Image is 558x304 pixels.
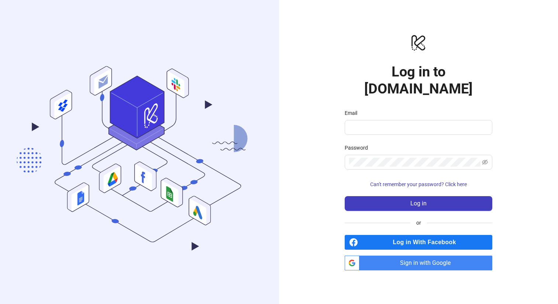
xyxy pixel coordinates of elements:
button: Log in [345,196,492,211]
button: Can't remember your password? Click here [345,178,492,190]
label: Password [345,144,373,152]
input: Password [349,158,480,167]
a: Can't remember your password? Click here [345,181,492,187]
span: or [410,219,427,227]
a: Log in With Facebook [345,235,492,250]
a: Sign in with Google [345,256,492,270]
span: Log in [410,200,427,207]
h1: Log in to [DOMAIN_NAME] [345,63,492,97]
span: Can't remember your password? Click here [370,181,467,187]
span: Sign in with Google [362,256,492,270]
span: eye-invisible [482,159,488,165]
input: Email [349,123,486,132]
span: Log in With Facebook [361,235,492,250]
label: Email [345,109,362,117]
